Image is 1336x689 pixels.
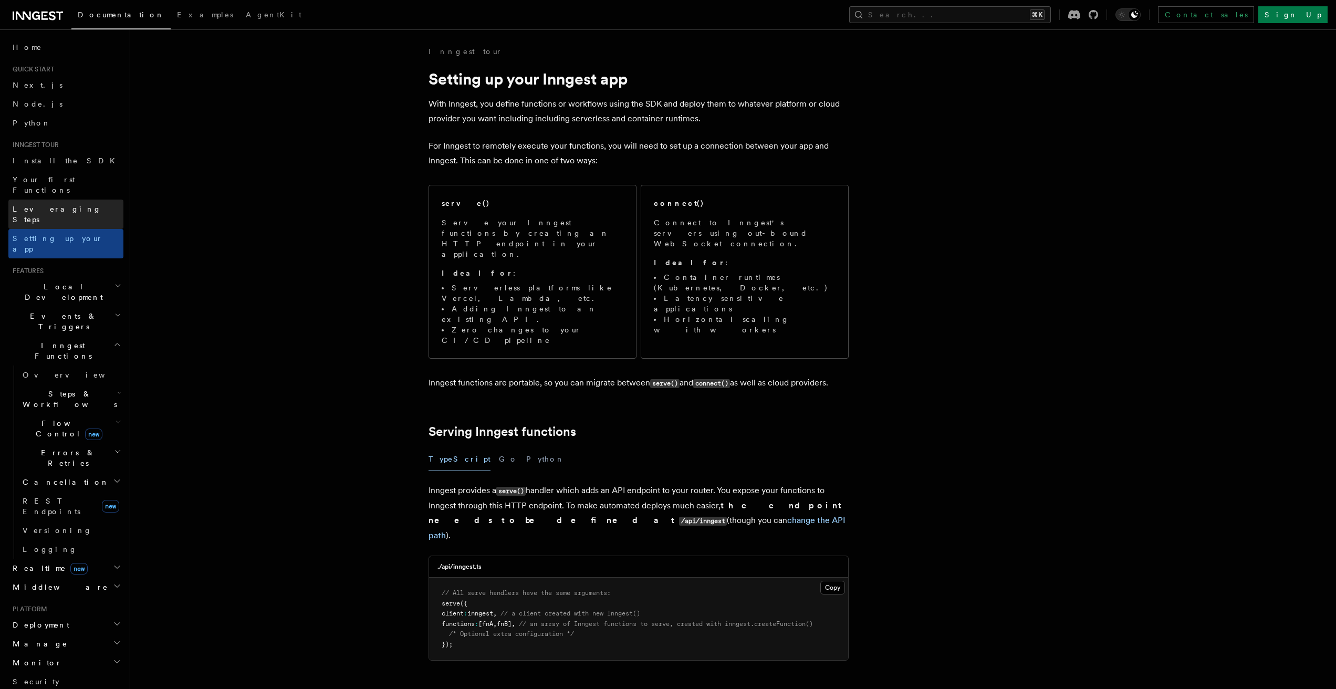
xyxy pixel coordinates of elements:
span: Quick start [8,65,54,74]
span: Security [13,677,59,686]
code: connect() [693,379,730,388]
span: client [442,610,464,617]
a: Logging [18,540,123,559]
button: Cancellation [18,473,123,492]
span: : [475,620,478,628]
span: Monitor [8,657,62,668]
span: fnB] [497,620,512,628]
span: Install the SDK [13,156,121,165]
span: // a client created with new Inngest() [500,610,640,617]
span: Events & Triggers [8,311,114,332]
button: Local Development [8,277,123,307]
a: Leveraging Steps [8,200,123,229]
code: serve() [650,379,680,388]
li: Zero changes to your CI/CD pipeline [442,325,623,346]
a: Home [8,38,123,57]
a: Python [8,113,123,132]
code: serve() [496,487,526,496]
span: Deployment [8,620,69,630]
button: Toggle dark mode [1115,8,1141,21]
span: // an array of Inngest functions to serve, created with inngest.createFunction() [519,620,813,628]
span: new [70,563,88,575]
a: Your first Functions [8,170,123,200]
strong: Ideal for [654,258,725,267]
li: Container runtimes (Kubernetes, Docker, etc.) [654,272,836,293]
span: AgentKit [246,11,301,19]
span: Features [8,267,44,275]
a: Inngest tour [429,46,502,57]
span: Overview [23,371,131,379]
button: Go [499,447,518,471]
li: Latency sensitive applications [654,293,836,314]
span: REST Endpoints [23,497,80,516]
span: Local Development [8,281,114,302]
span: Leveraging Steps [13,205,101,224]
p: Inngest provides a handler which adds an API endpoint to your router. You expose your functions t... [429,483,849,543]
span: Examples [177,11,233,19]
button: Monitor [8,653,123,672]
span: Platform [8,605,47,613]
p: Connect to Inngest's servers using out-bound WebSocket connection. [654,217,836,249]
p: With Inngest, you define functions or workflows using the SDK and deploy them to whatever platfor... [429,97,849,126]
a: Node.js [8,95,123,113]
button: Search...⌘K [849,6,1051,23]
span: functions [442,620,475,628]
button: Inngest Functions [8,336,123,366]
a: REST Endpointsnew [18,492,123,521]
kbd: ⌘K [1030,9,1045,20]
span: Home [13,42,42,53]
a: AgentKit [239,3,308,28]
li: Horizontal scaling with workers [654,314,836,335]
a: Versioning [18,521,123,540]
button: Events & Triggers [8,307,123,336]
span: Your first Functions [13,175,75,194]
span: , [493,610,497,617]
button: Deployment [8,615,123,634]
span: Flow Control [18,418,116,439]
span: Setting up your app [13,234,103,253]
span: new [102,500,119,513]
span: new [85,429,102,440]
span: , [493,620,497,628]
p: : [654,257,836,268]
button: Middleware [8,578,123,597]
button: Python [526,447,565,471]
span: [fnA [478,620,493,628]
a: Overview [18,366,123,384]
span: : [464,610,467,617]
button: Steps & Workflows [18,384,123,414]
span: /* Optional extra configuration */ [449,630,574,638]
h3: ./api/inngest.ts [437,562,482,571]
span: serve [442,600,460,607]
span: ({ [460,600,467,607]
span: }); [442,641,453,648]
h1: Setting up your Inngest app [429,69,849,88]
a: Sign Up [1258,6,1328,23]
span: Middleware [8,582,108,592]
span: Steps & Workflows [18,389,117,410]
span: , [512,620,515,628]
a: connect()Connect to Inngest's servers using out-bound WebSocket connection.Ideal for:Container ru... [641,185,849,359]
button: Flow Controlnew [18,414,123,443]
button: Manage [8,634,123,653]
span: Inngest tour [8,141,59,149]
p: For Inngest to remotely execute your functions, you will need to set up a connection between your... [429,139,849,168]
span: Next.js [13,81,62,89]
a: Serving Inngest functions [429,424,576,439]
button: Realtimenew [8,559,123,578]
span: Logging [23,545,77,554]
button: Errors & Retries [18,443,123,473]
span: inngest [467,610,493,617]
a: Documentation [71,3,171,29]
h2: serve() [442,198,490,208]
li: Adding Inngest to an existing API. [442,304,623,325]
span: Inngest Functions [8,340,113,361]
h2: connect() [654,198,704,208]
div: Inngest Functions [8,366,123,559]
span: Realtime [8,563,88,573]
span: Manage [8,639,68,649]
button: TypeScript [429,447,490,471]
p: Serve your Inngest functions by creating an HTTP endpoint in your application. [442,217,623,259]
a: serve()Serve your Inngest functions by creating an HTTP endpoint in your application.Ideal for:Se... [429,185,636,359]
li: Serverless platforms like Vercel, Lambda, etc. [442,283,623,304]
